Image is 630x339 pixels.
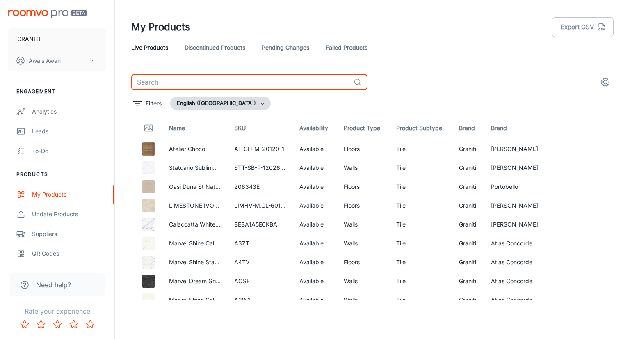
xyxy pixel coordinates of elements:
td: Floors [337,196,390,215]
svg: Thumbnail [144,123,153,133]
p: GRANITI [17,34,41,44]
a: Failed Products [326,38,367,57]
a: Discontinued Products [185,38,245,57]
td: Floors [337,177,390,196]
td: Atlas Concorde [484,253,548,272]
button: settings [597,74,614,90]
td: Graniti [452,215,484,234]
a: LIMESTONE IVORY [169,202,222,209]
td: Graniti [452,196,484,215]
td: Floors [337,140,390,158]
td: Available [293,177,337,196]
td: [PERSON_NAME] [484,158,548,177]
td: A3ZT [228,234,293,253]
td: Tile [390,272,452,291]
td: Available [293,158,337,177]
td: [PERSON_NAME] [484,196,548,215]
div: To-do [32,147,106,156]
td: Available [293,215,337,234]
p: Rate your experience [7,306,108,316]
td: 206343E [228,177,293,196]
th: Availability [293,117,337,140]
td: Portobello [484,177,548,196]
td: Atlas Concorde [484,272,548,291]
td: Graniti [452,158,484,177]
td: Floors [337,253,390,272]
td: Graniti [452,177,484,196]
td: Walls [337,291,390,309]
td: Available [293,291,337,309]
th: Brand [484,117,548,140]
div: My Products [32,190,106,199]
a: Pending Changes [262,38,309,57]
a: Oasi Duna St Natural Ret [169,183,236,190]
button: GRANITI [8,28,106,50]
th: Name [162,117,228,140]
td: LIM-IV-M.GL-60120-1 [228,196,293,215]
button: Awais Awan [8,50,106,71]
td: A4TV [228,253,293,272]
a: Live Products [131,38,168,57]
button: English ([GEOGRAPHIC_DATA]) [170,97,271,110]
button: Rate 2 star [33,316,49,332]
div: Update Products [32,210,106,219]
td: Available [293,140,337,158]
td: STT-SB-P-120260-1 [228,158,293,177]
a: Statuario Sublime ([PERSON_NAME]) [169,164,269,171]
p: Awais Awan [29,56,61,65]
td: Available [293,272,337,291]
td: Graniti [452,234,484,253]
div: QR Codes [32,249,106,258]
button: filter [131,97,164,110]
td: Tile [390,158,452,177]
td: Tile [390,215,452,234]
a: Marvel Shine Calacatta Prestigio [169,240,256,247]
td: Atlas Concorde [484,234,548,253]
button: Rate 5 star [82,316,98,332]
a: Atelier Choco [169,145,205,152]
td: BEBA1A5E6KBA [228,215,293,234]
p: Filters [146,99,162,108]
div: Analytics [32,107,106,116]
td: AT-CH-M-20120-1 [228,140,293,158]
input: Search [131,74,350,90]
td: Tile [390,140,452,158]
a: Marvel Dream Grigio Intenso [169,277,245,284]
th: Product Type [337,117,390,140]
span: Need help? [36,280,71,290]
th: Brand [452,117,484,140]
td: [PERSON_NAME] [484,140,548,158]
td: Tile [390,253,452,272]
a: Marvel Shine Statuario Supremo [169,259,256,266]
td: Walls [337,234,390,253]
td: Tile [390,291,452,309]
td: Graniti [452,140,484,158]
h1: My Products [131,20,190,34]
td: Walls [337,158,390,177]
div: Leads [32,127,106,136]
td: [PERSON_NAME] [484,215,548,234]
a: Marvel Shine Calacatta Delicato [169,296,255,303]
td: AOSF [228,272,293,291]
div: Suppliers [32,229,106,238]
button: Rate 3 star [49,316,66,332]
td: Available [293,234,337,253]
td: A3W1 [228,291,293,309]
a: Calaccatta White Sintered Stone [169,221,257,228]
button: Rate 1 star [16,316,33,332]
td: Tile [390,196,452,215]
td: Available [293,196,337,215]
td: Walls [337,215,390,234]
td: Graniti [452,291,484,309]
th: Product Subtype [390,117,452,140]
button: Export CSV [552,17,614,37]
td: Available [293,253,337,272]
td: Atlas Concorde [484,291,548,309]
th: SKU [228,117,293,140]
td: Tile [390,234,452,253]
td: Graniti [452,272,484,291]
img: Roomvo PRO Beta [8,10,87,18]
td: Graniti [452,253,484,272]
td: Tile [390,177,452,196]
button: Rate 4 star [66,316,82,332]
